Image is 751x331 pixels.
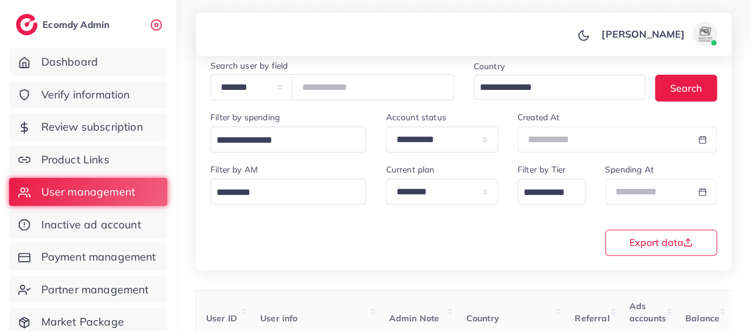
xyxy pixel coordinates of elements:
label: Filter by Tier [517,163,566,176]
button: Export data [605,230,717,256]
div: Search for option [474,75,646,100]
p: [PERSON_NAME] [601,27,685,41]
div: Search for option [517,179,586,205]
span: Review subscription [41,119,143,135]
span: User info [260,313,297,324]
a: Payment management [9,243,167,271]
button: Search [655,75,717,101]
img: avatar [693,22,717,46]
label: Country [474,60,505,72]
span: Admin Note [389,313,440,324]
label: Filter by spending [210,111,280,123]
span: User ID [206,313,237,324]
span: Export data [629,237,693,247]
label: Current plan [386,163,434,176]
img: logo [16,14,38,35]
a: Inactive ad account [9,211,167,239]
label: Created At [517,111,560,123]
span: Country [466,313,499,324]
a: Dashboard [9,48,167,76]
span: Referral [575,313,609,324]
span: Ads accounts [629,301,666,324]
div: Search for option [210,126,366,152]
span: Market Package [41,314,124,330]
a: Partner management [9,276,167,304]
a: User management [9,178,167,206]
label: Spending At [605,163,654,176]
input: Search for option [519,183,570,202]
span: User management [41,184,135,200]
h2: Ecomdy Admin [43,19,112,30]
label: Account status [386,111,446,123]
a: Product Links [9,146,167,174]
label: Search user by field [210,60,288,72]
a: [PERSON_NAME]avatar [595,22,722,46]
div: Search for option [210,179,366,205]
input: Search for option [476,78,630,97]
a: Verify information [9,81,167,109]
input: Search for option [212,131,350,150]
span: Inactive ad account [41,217,141,233]
span: Payment management [41,249,156,265]
input: Search for option [212,183,350,202]
label: Filter by AM [210,163,258,176]
span: Partner management [41,282,149,298]
span: Balance [685,313,719,324]
span: Dashboard [41,54,98,70]
span: Verify information [41,87,130,103]
a: logoEcomdy Admin [16,14,112,35]
a: Review subscription [9,113,167,141]
span: Product Links [41,152,109,168]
